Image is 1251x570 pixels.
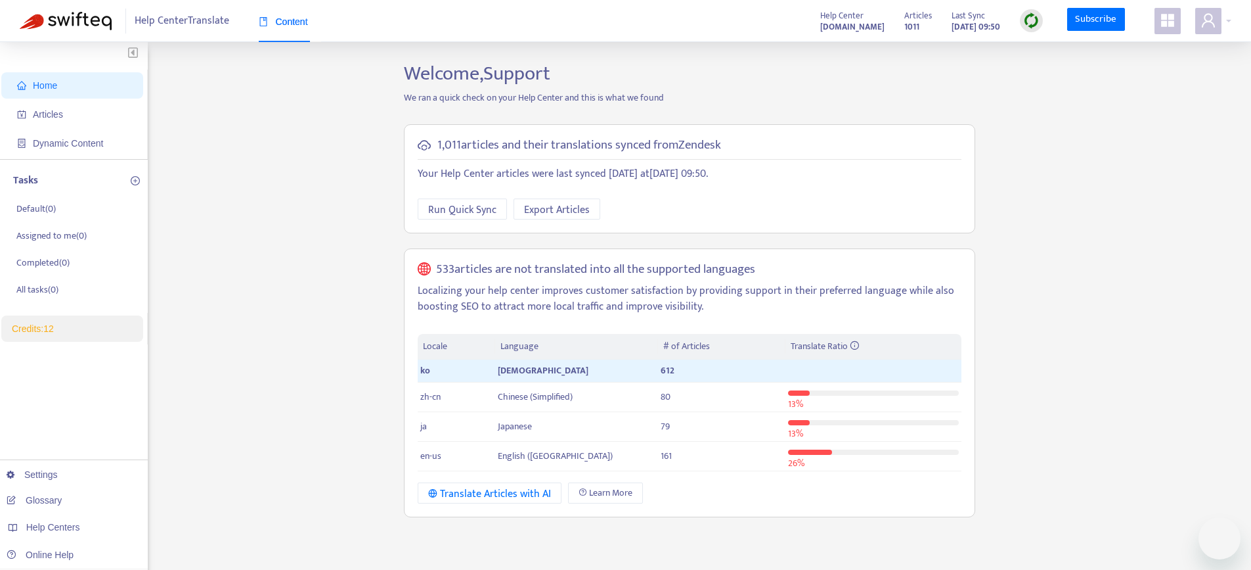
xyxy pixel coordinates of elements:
span: 80 [661,389,670,404]
span: 26 % [788,456,804,471]
p: Localizing your help center improves customer satisfaction by providing support in their preferre... [418,283,961,315]
span: global [418,262,431,277]
span: 612 [661,363,674,378]
span: Export Articles [524,202,590,218]
span: home [17,81,26,90]
th: Locale [418,334,495,360]
p: Your Help Center articles were last synced [DATE] at [DATE] 09:50 . [418,166,961,182]
span: Help Center Translate [135,9,229,34]
img: Swifteq [20,12,112,30]
p: Tasks [13,173,38,189]
a: Learn More [568,483,643,504]
span: Articles [904,9,932,23]
strong: 1011 [904,20,919,34]
p: We ran a quick check on your Help Center and this is what we found [394,91,985,105]
span: user [1200,12,1216,28]
p: All tasks ( 0 ) [16,283,58,297]
span: 79 [661,419,670,434]
span: container [17,139,26,148]
a: Online Help [7,550,74,560]
span: Last Sync [952,9,985,23]
span: Run Quick Sync [428,202,496,218]
strong: [DATE] 09:50 [952,20,1000,34]
span: Help Center [820,9,864,23]
span: zh-cn [420,389,441,404]
p: Default ( 0 ) [16,202,56,216]
th: # of Articles [658,334,785,360]
span: 13 % [788,426,803,441]
h5: 533 articles are not translated into all the supported languages [436,262,755,277]
h5: 1,011 articles and their translations synced from Zendesk [437,138,721,153]
th: Language [495,334,658,360]
span: Welcome, Support [404,57,550,90]
a: Glossary [7,495,62,506]
span: Learn More [589,486,632,500]
p: Assigned to me ( 0 ) [16,229,87,243]
a: Subscribe [1067,8,1125,32]
span: Japanese [498,419,532,434]
iframe: Button to launch messaging window [1198,517,1240,559]
span: Content [259,16,308,27]
span: ko [420,363,430,378]
button: Translate Articles with AI [418,483,561,504]
span: en-us [420,448,441,463]
span: appstore [1160,12,1175,28]
img: sync.dc5367851b00ba804db3.png [1023,12,1040,29]
span: 161 [661,448,672,463]
span: ja [420,419,427,434]
span: 13 % [788,396,803,412]
button: Export Articles [514,199,600,220]
span: Dynamic Content [33,138,103,149]
span: Chinese (Simplified) [498,389,573,404]
span: Help Centers [26,522,80,533]
a: [DOMAIN_NAME] [820,19,885,34]
p: Completed ( 0 ) [16,256,70,270]
div: Translate Articles with AI [428,486,551,502]
span: plus-circle [131,176,140,185]
button: Run Quick Sync [418,199,507,220]
span: book [259,17,268,26]
span: [DEMOGRAPHIC_DATA] [498,363,588,378]
span: Articles [33,109,63,120]
span: Home [33,80,57,91]
span: cloud-sync [418,139,431,152]
span: account-book [17,110,26,119]
div: Translate Ratio [791,339,956,354]
a: Credits:12 [12,323,54,334]
a: Settings [7,469,58,480]
span: English ([GEOGRAPHIC_DATA]) [498,448,613,463]
strong: [DOMAIN_NAME] [820,20,885,34]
